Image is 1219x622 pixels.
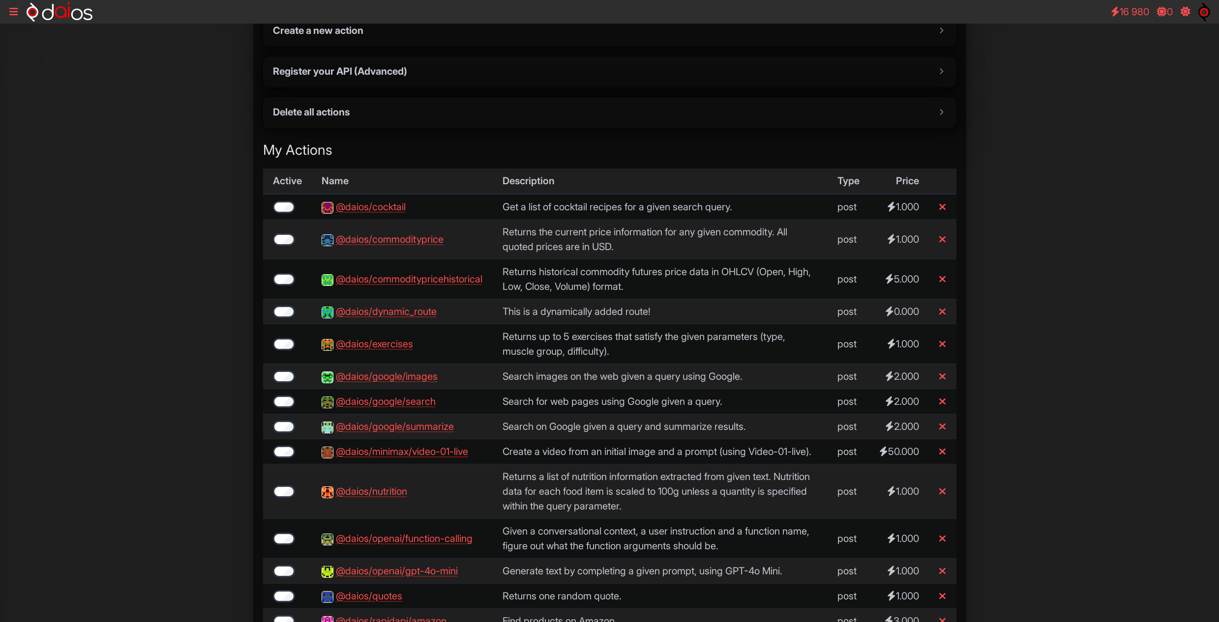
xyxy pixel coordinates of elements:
[828,439,869,464] td: post
[273,26,947,35] summary: Create a new action
[869,583,929,608] td: 1.000
[336,485,407,497] a: @daios/nutrition
[869,364,929,389] td: 2.000
[336,306,437,317] a: @daios/dynamic_route
[828,464,869,518] td: post
[869,219,929,259] td: 1.000
[336,273,482,285] a: @daios/commoditypricehistorical
[336,565,458,577] a: @daios/openai/gpt-4o-mini
[828,558,869,583] td: post
[336,421,454,432] a: @daios/google/summarize
[493,169,828,194] th: Description
[336,338,413,350] a: @daios/exercises
[493,194,828,219] td: Get a list of cocktail recipes for a given search query.
[273,107,947,117] summary: Delete all actions
[493,558,828,583] td: Generate text by completing a given prompt, using GPT-4o Mini.
[273,106,350,118] strong: Delete all actions
[493,324,828,364] td: Returns up to 5 exercises that satisfy the given parameters (type, muscle group, difficulty).
[493,583,828,608] td: Returns one random quote.
[493,259,828,299] td: Returns historical commodity futures price data in OHLCV (Open, High, Low, Close, Volume) format.
[869,558,929,583] td: 1.000
[869,194,929,219] td: 1.000
[1120,6,1149,18] span: 16 980
[869,464,929,518] td: 1.000
[336,533,473,544] a: @daios/openai/function-calling
[493,364,828,389] td: Search images on the web given a query using Google.
[312,169,493,194] th: Name
[273,65,407,77] strong: Register your API (Advanced)
[869,259,929,299] td: 5.000
[1167,6,1173,18] span: 0
[828,169,869,194] th: Type
[493,389,828,414] td: Search for web pages using Google given a query.
[869,169,929,194] th: Price
[828,518,869,558] td: post
[273,25,363,36] strong: Create a new action
[336,396,436,407] a: @daios/google/search
[828,259,869,299] td: post
[869,389,929,414] td: 2.000
[493,414,828,439] td: Search on Google given a query and summarize results.
[869,414,929,439] td: 2.000
[1152,2,1178,22] a: 0
[1106,2,1154,22] a: 16 980
[263,169,312,194] th: Active
[27,2,92,22] img: logo-neg-h.svg
[336,446,468,457] a: @daios/minimax/video-01-live
[493,464,828,518] td: Returns a list of nutrition information extracted from given text. Nutrition data for each food i...
[828,414,869,439] td: post
[493,518,828,558] td: Given a conversational context, a user instruction and a function name, figure out what the funct...
[869,299,929,324] td: 0.000
[869,324,929,364] td: 1.000
[869,518,929,558] td: 1.000
[828,583,869,608] td: post
[336,201,406,213] a: @daios/cocktail
[828,299,869,324] td: post
[336,233,444,245] a: @daios/commodityprice
[828,389,869,414] td: post
[828,194,869,219] td: post
[493,219,828,259] td: Returns the current price information for any given commodity. All quoted prices are in USD.
[828,219,869,259] td: post
[493,299,828,324] td: This is a dynamically added route!
[869,439,929,464] td: 50.000
[263,142,956,159] h2: My Actions
[336,370,438,382] a: @daios/google/images
[1198,2,1210,22] img: symbol.svg
[828,364,869,389] td: post
[828,324,869,364] td: post
[493,439,828,464] td: Create a video from an initial image and a prompt (using Video-01-live).
[336,590,402,602] a: @daios/quotes
[273,66,947,76] summary: Register your API (Advanced)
